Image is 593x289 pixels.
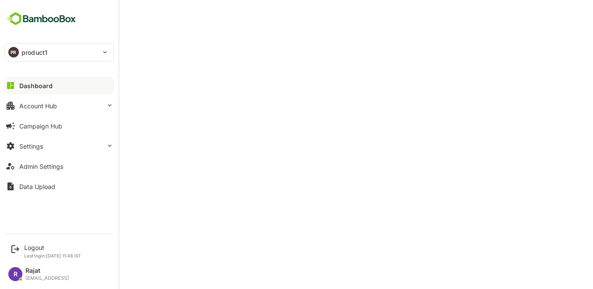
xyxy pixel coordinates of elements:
[22,48,47,57] p: product1
[5,43,114,61] div: PRproduct1
[19,143,43,150] div: Settings
[24,244,81,251] div: Logout
[19,122,62,130] div: Campaign Hub
[8,47,19,57] div: PR
[25,275,69,281] div: [EMAIL_ADDRESS]
[19,102,57,110] div: Account Hub
[4,77,114,94] button: Dashboard
[8,267,22,281] div: R
[19,163,63,170] div: Admin Settings
[25,267,69,275] div: Rajat
[19,183,55,190] div: Data Upload
[4,11,79,27] img: BambooboxFullLogoMark.5f36c76dfaba33ec1ec1367b70bb1252.svg
[4,137,114,155] button: Settings
[4,97,114,114] button: Account Hub
[4,157,114,175] button: Admin Settings
[4,178,114,195] button: Data Upload
[4,117,114,135] button: Campaign Hub
[24,253,81,258] p: Last login: [DATE] 11:48 IST
[19,82,53,89] div: Dashboard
